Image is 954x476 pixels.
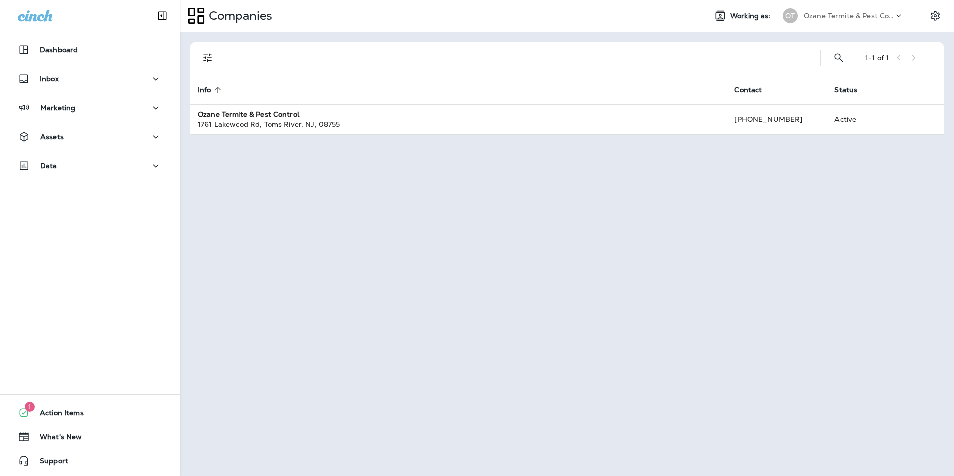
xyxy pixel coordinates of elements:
[10,127,170,147] button: Assets
[148,6,176,26] button: Collapse Sidebar
[10,40,170,60] button: Dashboard
[30,409,84,421] span: Action Items
[198,110,299,119] strong: Ozane Termite & Pest Control
[40,104,75,112] p: Marketing
[865,54,889,62] div: 1 - 1 of 1
[198,48,218,68] button: Filters
[40,46,78,54] p: Dashboard
[30,433,82,445] span: What's New
[926,7,944,25] button: Settings
[804,12,894,20] p: Ozane Termite & Pest Control
[25,402,35,412] span: 1
[826,104,890,134] td: Active
[829,48,849,68] button: Search Companies
[730,12,773,20] span: Working as:
[205,8,272,23] p: Companies
[40,133,64,141] p: Assets
[726,104,826,134] td: [PHONE_NUMBER]
[40,162,57,170] p: Data
[834,86,857,94] span: Status
[834,85,870,94] span: Status
[40,75,59,83] p: Inbox
[783,8,798,23] div: OT
[198,86,211,94] span: Info
[198,85,224,94] span: Info
[10,156,170,176] button: Data
[10,427,170,447] button: What's New
[30,457,68,469] span: Support
[198,119,718,129] div: 1761 Lakewood Rd , Toms River , NJ , 08755
[10,98,170,118] button: Marketing
[10,451,170,471] button: Support
[10,69,170,89] button: Inbox
[10,403,170,423] button: 1Action Items
[734,85,775,94] span: Contact
[734,86,762,94] span: Contact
